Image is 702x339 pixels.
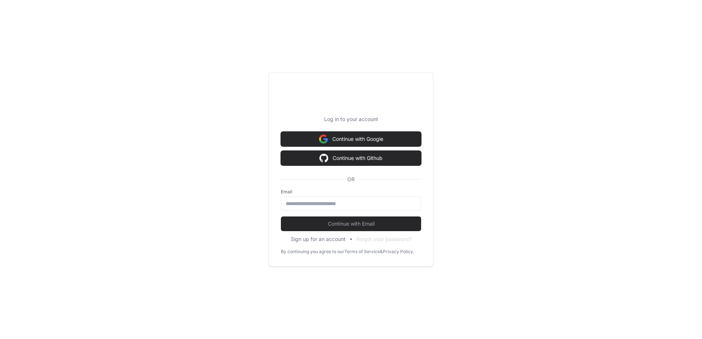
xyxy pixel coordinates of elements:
a: Terms of Service [344,249,380,255]
button: Continue with Google [281,132,421,146]
button: Sign up for an account [291,236,345,243]
div: & [380,249,383,255]
a: Privacy Policy. [383,249,414,255]
div: By continuing you agree to our [281,249,344,255]
label: Email [281,189,421,195]
img: Sign in with google [319,132,328,146]
button: Continue with Email [281,216,421,231]
span: Continue with Email [281,220,421,227]
p: Log in to your account [281,116,421,123]
button: Forgot your password? [357,236,412,243]
button: Continue with Github [281,151,421,165]
span: OR [344,176,358,183]
img: Sign in with google [319,151,328,165]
